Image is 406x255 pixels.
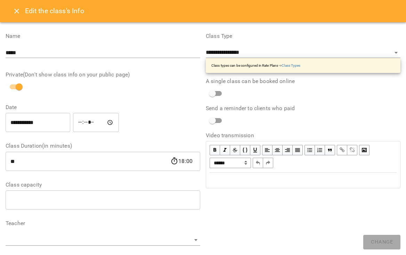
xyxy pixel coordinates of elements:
label: Video transmission [206,133,400,138]
label: Name [6,33,200,39]
button: Align Center [273,145,283,155]
label: A single class can be booked online [206,79,400,84]
button: Image [359,145,370,155]
button: Bold [210,145,220,155]
label: Class Type [206,33,400,39]
button: Align Right [283,145,293,155]
label: Teacher [6,221,200,226]
button: UL [304,145,315,155]
button: Close [8,3,25,19]
button: Monospace [240,145,250,155]
button: Link [337,145,347,155]
button: Underline [250,145,260,155]
button: Remove Link [347,145,357,155]
label: Private(Don't show class info on your public page) [6,72,200,77]
button: Align Justify [293,145,303,155]
p: Class types can be configured in Rate Plans -> [211,63,300,68]
label: Class capacity [6,182,200,188]
button: Align Left [262,145,273,155]
button: Strikethrough [230,145,240,155]
button: Redo [263,158,273,168]
div: Edit text [206,173,400,188]
label: Send a reminder to clients who paid [206,106,400,111]
span: Normal [210,158,251,168]
button: Undo [253,158,263,168]
button: Blockquote [325,145,335,155]
select: Block type [210,158,251,168]
h6: Edit the class's Info [25,6,84,16]
label: Class Duration(in minutes) [6,143,200,149]
label: Date [6,105,200,110]
button: OL [315,145,325,155]
button: Italic [220,145,230,155]
a: Class Types [282,64,300,67]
